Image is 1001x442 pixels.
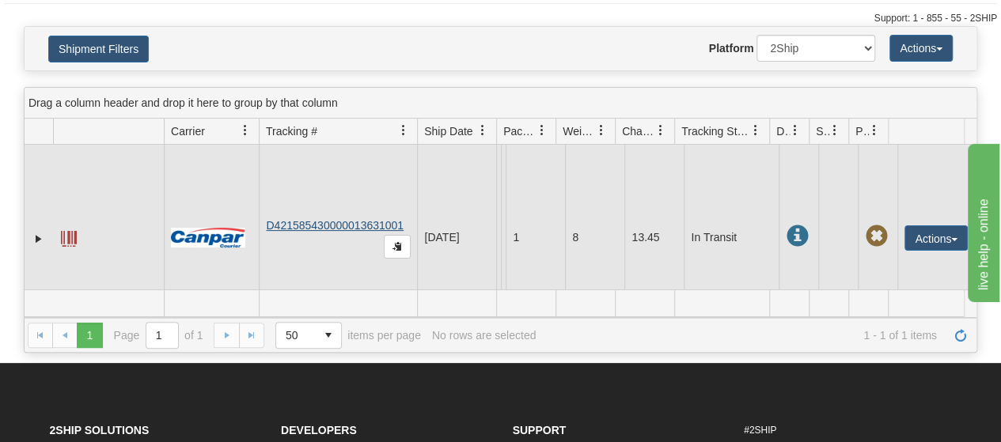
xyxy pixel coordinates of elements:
[681,123,750,139] span: Tracking Status
[547,329,937,342] span: 1 - 1 of 1 items
[390,117,417,144] a: Tracking # filter column settings
[563,123,596,139] span: Weight
[266,219,404,232] a: D421585430000013631001
[861,117,888,144] a: Pickup Status filter column settings
[281,424,357,436] strong: Developers
[31,231,47,247] a: Expand
[965,140,999,301] iframe: chat widget
[417,145,496,331] td: [DATE]
[286,327,306,343] span: 50
[744,425,952,436] h6: #2SHIP
[742,117,769,144] a: Tracking Status filter column settings
[61,224,77,249] a: Label
[948,323,973,348] a: Refresh
[114,322,203,349] span: Page of 1
[786,225,808,247] span: In Transit
[316,323,341,348] span: select
[622,123,655,139] span: Charge
[684,145,779,331] td: In Transit
[146,323,178,348] input: Page 1
[469,117,496,144] a: Ship Date filter column settings
[709,40,754,56] label: Platform
[424,123,472,139] span: Ship Date
[4,12,997,25] div: Support: 1 - 855 - 55 - 2SHIP
[565,145,624,331] td: 8
[384,235,411,259] button: Copy to clipboard
[48,36,149,62] button: Shipment Filters
[647,117,674,144] a: Charge filter column settings
[513,424,567,436] strong: Support
[501,145,506,331] td: [PERSON_NAME] [PERSON_NAME] CA AB CALGARY T2Z 2E1
[865,225,887,247] span: Pickup Not Assigned
[776,123,790,139] span: Delivery Status
[432,329,537,342] div: No rows are selected
[77,323,102,348] span: Page 1
[25,88,976,119] div: grid grouping header
[529,117,555,144] a: Packages filter column settings
[266,123,317,139] span: Tracking #
[816,123,829,139] span: Shipment Issues
[889,35,953,62] button: Actions
[232,117,259,144] a: Carrier filter column settings
[275,322,421,349] span: items per page
[782,117,809,144] a: Delivery Status filter column settings
[275,322,342,349] span: Page sizes drop down
[171,123,205,139] span: Carrier
[855,123,869,139] span: Pickup Status
[904,225,968,251] button: Actions
[821,117,848,144] a: Shipment Issues filter column settings
[12,9,146,28] div: live help - online
[50,424,150,436] strong: 2Ship Solutions
[171,228,245,247] img: 14 - Canpar
[624,145,684,331] td: 13.45
[588,117,615,144] a: Weight filter column settings
[506,145,565,331] td: 1
[503,123,537,139] span: Packages
[496,145,501,331] td: Sleep Country [GEOGRAPHIC_DATA] Shipping department [GEOGRAPHIC_DATA] [GEOGRAPHIC_DATA] [GEOGRAPH...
